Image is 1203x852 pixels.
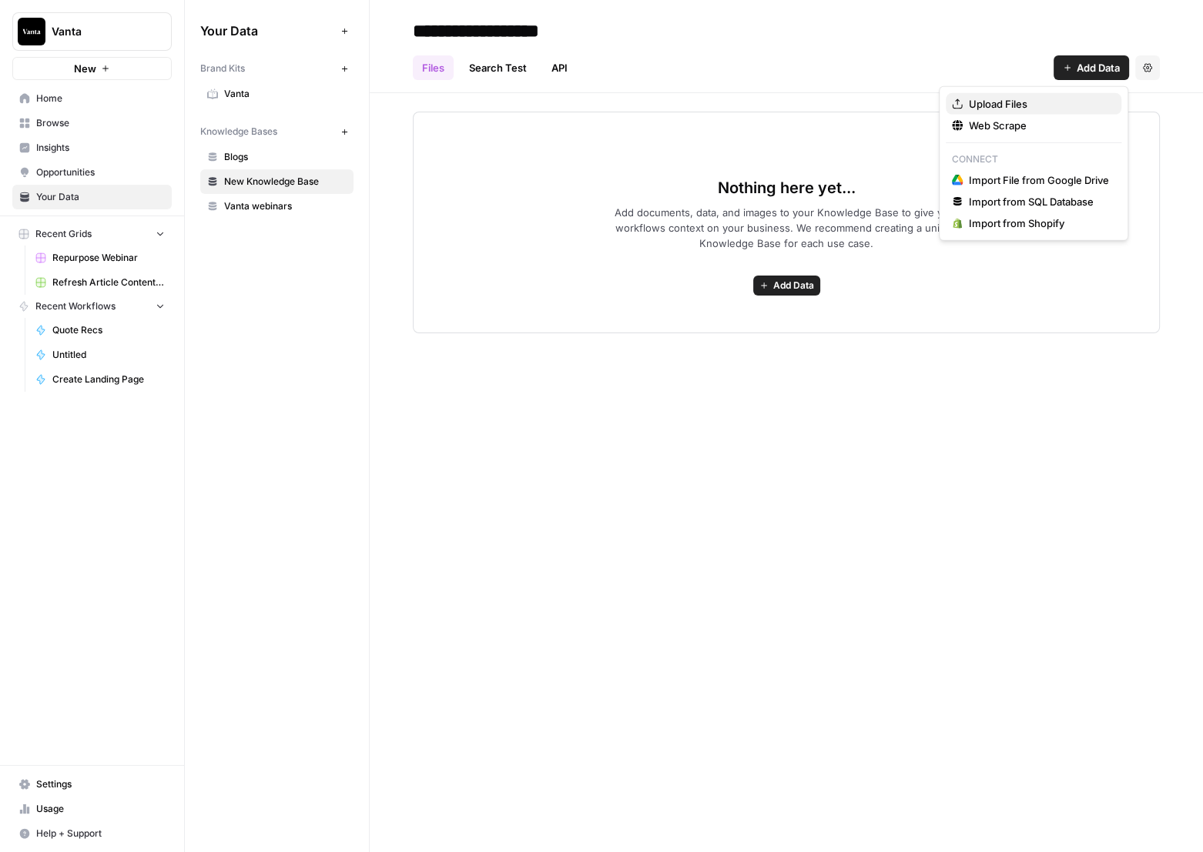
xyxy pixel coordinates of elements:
[224,199,347,213] span: Vanta webinars
[36,190,165,204] span: Your Data
[413,55,454,80] a: Files
[28,246,172,270] a: Repurpose Webinar
[946,149,1121,169] p: Connect
[36,827,165,840] span: Help + Support
[35,299,116,313] span: Recent Workflows
[36,92,165,105] span: Home
[12,797,172,821] a: Usage
[12,86,172,111] a: Home
[36,141,165,155] span: Insights
[200,169,354,194] a: New Knowledge Base
[52,276,165,289] span: Refresh Article Content (+ Webinar Quotes)
[52,348,165,362] span: Untitled
[36,165,165,179] span: Opportunities
[12,821,172,846] button: Help + Support
[28,318,172,342] a: Quote Recs
[939,86,1128,241] div: Add Data
[52,24,145,39] span: Vanta
[224,175,347,189] span: New Knowledge Base
[36,777,165,791] span: Settings
[12,135,172,160] a: Insights
[773,279,814,292] span: Add Data
[200,145,354,169] a: Blogs
[12,222,172,246] button: Recent Grids
[36,802,165,816] span: Usage
[12,185,172,209] a: Your Data
[969,118,1109,133] span: Web Scrape
[969,194,1109,209] span: Import from SQL Database
[18,18,45,45] img: Vanta Logo
[460,55,536,80] a: Search Test
[52,251,165,265] span: Repurpose Webinar
[200,22,335,40] span: Your Data
[12,772,172,797] a: Settings
[12,111,172,135] a: Browse
[718,177,856,199] span: Nothing here yet...
[969,216,1109,231] span: Import from Shopify
[12,295,172,318] button: Recent Workflows
[52,323,165,337] span: Quote Recs
[200,194,354,219] a: Vanta webinars
[224,87,347,101] span: Vanta
[28,270,172,295] a: Refresh Article Content (+ Webinar Quotes)
[753,276,820,296] button: Add Data
[1077,60,1120,75] span: Add Data
[35,227,92,241] span: Recent Grids
[52,373,165,386] span: Create Landing Page
[28,367,172,392] a: Create Landing Page
[74,61,96,76] span: New
[200,82,354,106] a: Vanta
[200,125,277,139] span: Knowledge Bases
[969,96,1109,112] span: Upload Files
[12,12,172,51] button: Workspace: Vanta
[542,55,577,80] a: API
[28,342,172,367] a: Untitled
[12,160,172,185] a: Opportunities
[36,116,165,130] span: Browse
[224,150,347,164] span: Blogs
[589,205,984,251] span: Add documents, data, and images to your Knowledge Base to give your workflows context on your bus...
[1054,55,1129,80] button: Add Data
[200,62,245,75] span: Brand Kits
[12,57,172,80] button: New
[969,172,1109,188] span: Import File from Google Drive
